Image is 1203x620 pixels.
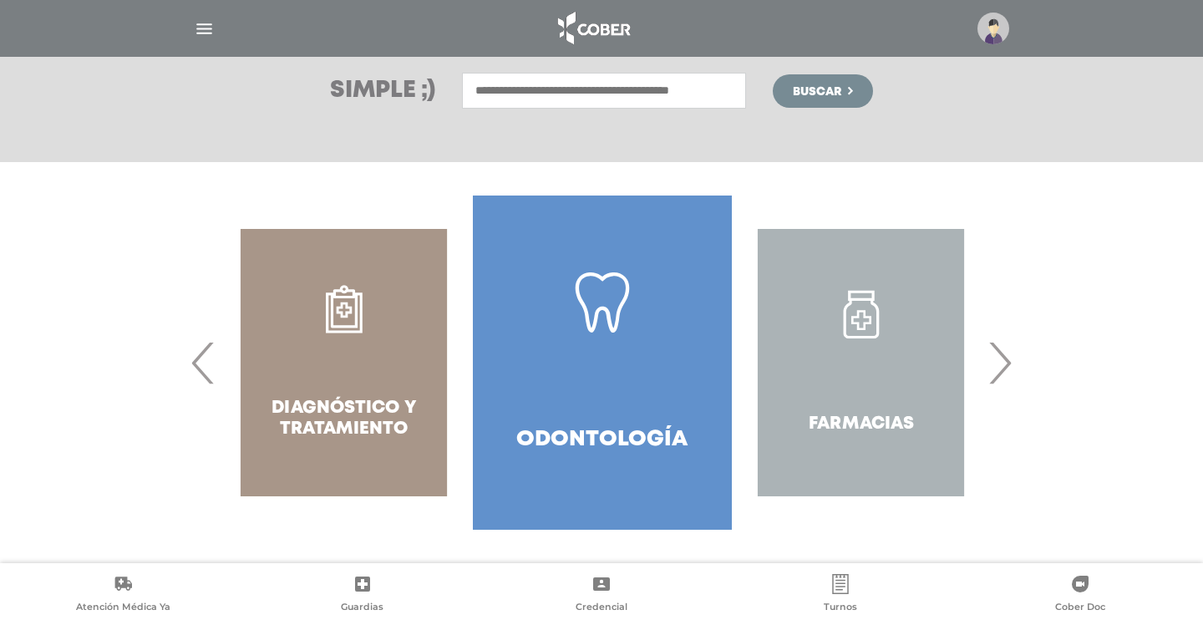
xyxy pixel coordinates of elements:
a: Odontología [473,196,731,530]
a: Guardias [242,574,481,617]
span: Buscar [793,86,841,98]
span: Turnos [824,601,857,616]
span: Previous [187,318,220,408]
span: Guardias [341,601,383,616]
a: Turnos [721,574,960,617]
img: logo_cober_home-white.png [549,8,637,48]
button: Buscar [773,74,873,108]
a: Credencial [482,574,721,617]
span: Credencial [576,601,627,616]
span: Cober Doc [1055,601,1105,616]
a: Cober Doc [961,574,1200,617]
img: profile-placeholder.svg [977,13,1009,44]
span: Atención Médica Ya [76,601,170,616]
h4: Odontología [516,427,688,453]
h3: Simple ;) [330,79,435,103]
img: Cober_menu-lines-white.svg [194,18,215,39]
a: Atención Médica Ya [3,574,242,617]
span: Next [983,318,1016,408]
